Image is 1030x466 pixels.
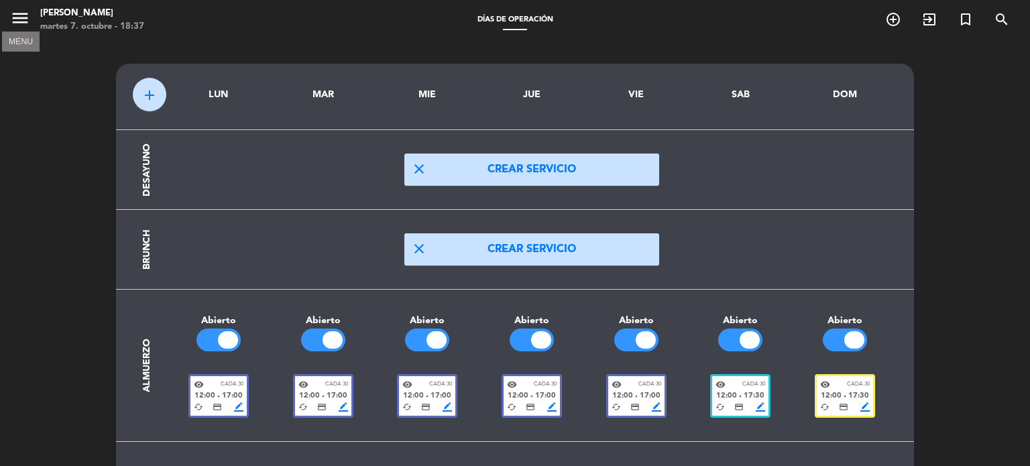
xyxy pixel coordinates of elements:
[299,390,320,402] span: 12:00
[994,11,1010,27] i: search
[547,402,557,412] span: border_color
[2,35,40,47] div: MENU
[508,390,528,402] span: 12:00
[638,380,661,389] span: Cada 30
[471,16,560,23] span: Días de Operación
[317,402,327,412] span: credit_card
[716,380,726,390] span: visibility
[921,11,937,27] i: exit_to_app
[490,87,574,103] div: JUE
[742,380,765,389] span: Cada 30
[734,402,744,412] span: credit_card
[385,87,469,103] div: MIE
[630,402,640,412] span: credit_card
[429,380,452,389] span: Cada 30
[635,395,638,398] span: fiber_manual_record
[403,390,424,402] span: 12:00
[885,11,901,27] i: add_circle_outline
[739,395,742,398] span: fiber_manual_record
[716,390,737,402] span: 12:00
[325,380,348,389] span: Cada 30
[327,390,347,402] span: 17:00
[166,313,271,329] div: Abierto
[222,390,243,402] span: 17:00
[839,402,848,412] span: credit_card
[479,313,584,329] div: Abierto
[133,78,166,111] button: add
[530,395,533,398] span: fiber_manual_record
[526,402,535,412] span: credit_card
[803,87,887,103] div: DOM
[652,402,661,412] span: border_color
[213,402,222,412] span: credit_card
[847,380,870,389] span: Cada 30
[194,380,204,390] span: visibility
[744,390,764,402] span: 17:30
[507,402,516,412] span: cached
[820,380,830,390] span: visibility
[716,402,725,412] span: cached
[411,241,427,257] span: close
[10,8,30,33] button: menu
[860,402,870,412] span: border_color
[298,380,308,390] span: visibility
[848,390,869,402] span: 17:30
[139,143,155,196] div: Desayuno
[821,390,842,402] span: 12:00
[612,390,633,402] span: 12:00
[612,380,622,390] span: visibility
[339,402,348,412] span: border_color
[141,87,158,103] span: add
[176,87,261,103] div: LUN
[375,313,479,329] div: Abierto
[411,161,427,177] span: close
[534,380,557,389] span: Cada 30
[217,395,220,398] span: fiber_manual_record
[322,395,325,398] span: fiber_manual_record
[404,154,659,186] button: closeCrear servicio
[194,402,203,412] span: cached
[507,380,517,390] span: visibility
[194,390,215,402] span: 12:00
[793,313,897,329] div: Abierto
[40,20,144,34] div: martes 7. octubre - 18:37
[584,313,689,329] div: Abierto
[234,402,243,412] span: border_color
[820,402,829,412] span: cached
[958,11,974,27] i: turned_in_not
[421,402,431,412] span: credit_card
[689,313,793,329] div: Abierto
[271,313,376,329] div: Abierto
[594,87,679,103] div: VIE
[298,402,308,412] span: cached
[40,7,144,20] div: [PERSON_NAME]
[431,390,451,402] span: 17:00
[139,339,155,392] div: Almuerzo
[404,233,659,266] button: closeCrear servicio
[699,87,783,103] div: SAB
[756,402,765,412] span: border_color
[844,395,846,398] span: fiber_manual_record
[402,402,412,412] span: cached
[281,87,365,103] div: MAR
[221,380,243,389] span: Cada 30
[10,8,30,28] i: menu
[402,380,412,390] span: visibility
[640,390,661,402] span: 17:00
[612,402,621,412] span: cached
[426,395,428,398] span: fiber_manual_record
[535,390,556,402] span: 17:00
[443,402,452,412] span: border_color
[139,229,155,270] div: Brunch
